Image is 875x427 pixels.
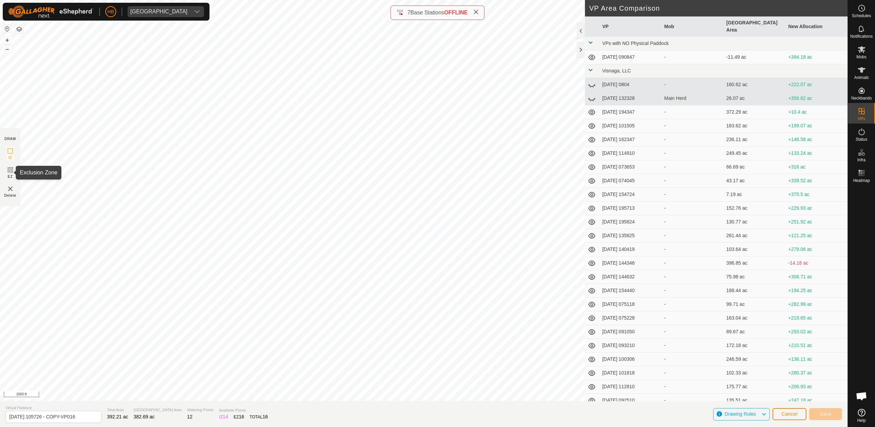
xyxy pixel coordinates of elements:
[599,16,661,37] th: VP
[723,229,786,243] td: 261.44 ac
[602,41,669,46] span: VPs with NO Physical Paddock
[723,174,786,188] td: 43.17 ac
[786,243,848,256] td: +279.06 ac
[809,408,842,420] button: Save
[599,339,661,353] td: [DATE] 093210
[858,117,865,121] span: VPs
[786,353,848,366] td: +136.11 ac
[599,229,661,243] td: [DATE] 135825
[599,174,661,188] td: [DATE] 074045
[664,287,721,294] div: -
[190,6,204,17] div: dropdown trigger
[664,301,721,308] div: -
[786,394,848,407] td: +247.18 ac
[661,16,723,37] th: Mob
[723,339,786,353] td: 172.18 ac
[599,188,661,201] td: [DATE] 154724
[602,68,631,73] span: Visnaga, LLC
[233,413,244,420] div: EZ
[786,256,848,270] td: -14.16 ac
[786,339,848,353] td: +210.51 ac
[599,325,661,339] td: [DATE] 091050
[786,366,848,380] td: +280.37 ac
[723,78,786,92] td: 160.62 ac
[781,411,798,417] span: Cancel
[250,413,268,420] div: TOTAL
[786,147,848,160] td: +133.24 ac
[786,201,848,215] td: +229.93 ac
[786,119,848,133] td: +199.07 ac
[723,215,786,229] td: 130.77 ac
[219,407,268,413] span: Available Points
[9,155,12,160] span: IZ
[786,298,848,311] td: +282.99 ac
[851,96,872,100] span: Neckbands
[107,8,114,15] span: HB
[664,273,721,280] div: -
[724,411,756,417] span: Drawing Rules
[599,243,661,256] td: [DATE] 140419
[723,298,786,311] td: 99.71 ac
[820,411,831,417] span: Save
[852,14,871,18] span: Schedules
[664,163,721,171] div: -
[664,369,721,377] div: -
[599,50,661,64] td: [DATE] 090847
[223,414,228,419] span: 14
[772,408,806,420] button: Cancel
[786,270,848,284] td: +306.71 ac
[431,392,451,398] a: Contact Us
[853,178,870,183] span: Heatmap
[786,311,848,325] td: +219.65 ac
[6,185,14,193] img: VP
[786,325,848,339] td: +293.02 ac
[589,4,848,12] h2: VP Area Comparison
[664,314,721,322] div: -
[723,311,786,325] td: 163.04 ac
[723,92,786,105] td: 26.07 ac
[407,10,410,15] span: 7
[599,270,661,284] td: [DATE] 144632
[599,394,661,407] td: [DATE] 092510
[723,394,786,407] td: 135.51 ac
[851,386,872,406] div: Open chat
[15,25,23,33] button: Map Layers
[723,243,786,256] td: 103.64 ac
[599,92,661,105] td: [DATE] 132328
[664,218,721,226] div: -
[664,136,721,143] div: -
[664,95,721,102] div: Main Herd
[723,256,786,270] td: 396.85 ac
[723,366,786,380] td: 102.33 ac
[664,246,721,253] div: -
[664,232,721,239] div: -
[8,174,13,179] span: EZ
[857,158,865,162] span: Infra
[854,76,869,80] span: Animals
[134,414,155,419] span: 382.69 ac
[723,353,786,366] td: 246.59 ac
[856,55,866,59] span: Mobs
[219,413,228,420] div: IZ
[855,137,867,141] span: Status
[723,284,786,298] td: 188.44 ac
[599,366,661,380] td: [DATE] 101818
[599,105,661,119] td: [DATE] 194347
[3,25,11,33] button: Reset Map
[599,78,661,92] td: [DATE] 0804
[723,380,786,394] td: 175.77 ac
[187,407,214,413] span: Watering Points
[134,407,182,413] span: [GEOGRAPHIC_DATA] Area
[850,34,873,38] span: Notifications
[664,108,721,116] div: -
[786,284,848,298] td: +194.25 ac
[3,36,11,44] button: +
[599,147,661,160] td: [DATE] 114910
[664,383,721,390] div: -
[786,229,848,243] td: +121.25 ac
[786,380,848,394] td: +206.93 ac
[723,147,786,160] td: 249.45 ac
[723,325,786,339] td: 89.67 ac
[130,9,188,14] div: [GEOGRAPHIC_DATA]
[786,188,848,201] td: +375.5 ac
